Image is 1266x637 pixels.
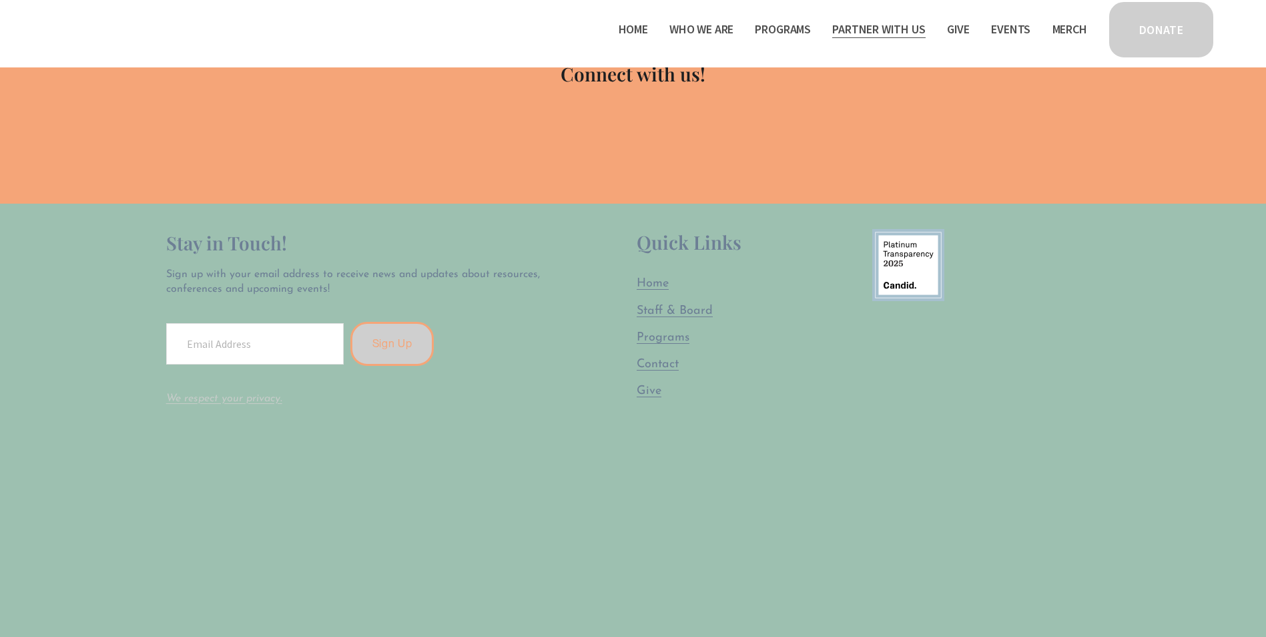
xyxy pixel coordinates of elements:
a: folder dropdown [669,19,733,40]
span: Partner With Us [832,20,925,39]
img: 9878580 [872,229,944,301]
a: Home [637,276,669,292]
a: Merch [1052,19,1087,40]
a: Give [947,19,970,40]
span: Staff & Board [637,305,713,317]
button: Sign Up [350,322,434,366]
span: Connect with us! [561,61,705,86]
p: Sign up with your email address to receive news and updates about resources, conferences and upco... [166,267,551,297]
span: Give [637,385,661,397]
span: Home [637,278,669,290]
a: Contact [637,357,679,373]
span: Contact [637,359,679,371]
span: Programs [755,20,811,39]
span: Programs [637,332,689,344]
a: Staff & Board [637,303,713,320]
a: folder dropdown [755,19,811,40]
a: folder dropdown [832,19,925,40]
a: Programs [637,330,689,347]
a: Events [991,19,1030,40]
span: Sign Up [372,337,412,350]
span: Who We Are [669,20,733,39]
a: We respect your privacy. [166,393,282,404]
input: Email Address [166,323,344,365]
h2: Stay in Touch! [166,229,551,257]
a: Give [637,383,661,400]
span: Quick Links [637,230,741,254]
a: Home [619,19,648,40]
